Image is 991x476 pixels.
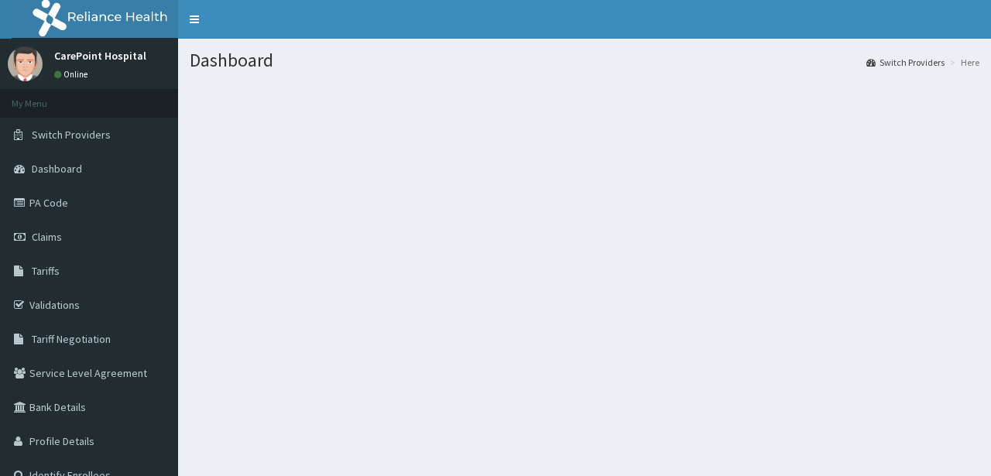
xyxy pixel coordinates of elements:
[190,50,979,70] h1: Dashboard
[54,69,91,80] a: Online
[946,56,979,69] li: Here
[32,162,82,176] span: Dashboard
[8,46,43,81] img: User Image
[32,332,111,346] span: Tariff Negotiation
[32,264,60,278] span: Tariffs
[32,128,111,142] span: Switch Providers
[54,50,146,61] p: CarePoint Hospital
[866,56,945,69] a: Switch Providers
[32,230,62,244] span: Claims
